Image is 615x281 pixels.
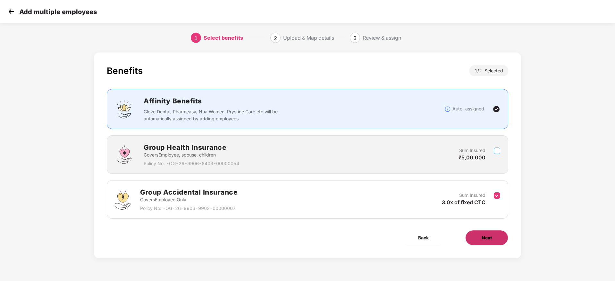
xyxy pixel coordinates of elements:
[107,65,143,76] div: Benefits
[194,35,198,41] span: 1
[140,187,238,197] h2: Group Accidental Insurance
[144,142,239,153] h2: Group Health Insurance
[459,154,485,161] span: ₹5,00,000
[465,230,508,245] button: Next
[482,234,492,241] span: Next
[363,33,401,43] div: Review & assign
[115,189,131,210] img: svg+xml;base64,PHN2ZyB4bWxucz0iaHR0cDovL3d3dy53My5vcmcvMjAwMC9zdmciIHdpZHRoPSI0OS4zMjEiIGhlaWdodD...
[19,8,97,16] p: Add multiple employees
[402,230,445,245] button: Back
[144,96,374,106] h2: Affinity Benefits
[274,35,277,41] span: 2
[493,105,500,113] img: svg+xml;base64,PHN2ZyBpZD0iVGljay0yNHgyNCIgeG1sbnM9Imh0dHA6Ly93d3cudzMub3JnLzIwMDAvc3ZnIiB3aWR0aD...
[140,196,238,203] p: Covers Employee Only
[140,205,238,212] p: Policy No. - OG-26-9906-9902-00000007
[479,68,484,73] span: 2
[353,35,357,41] span: 3
[444,106,451,112] img: svg+xml;base64,PHN2ZyBpZD0iSW5mb18tXzMyeDMyIiBkYXRhLW5hbWU9IkluZm8gLSAzMngzMiIgeG1sbnM9Imh0dHA6Ly...
[6,7,16,16] img: svg+xml;base64,PHN2ZyB4bWxucz0iaHR0cDovL3d3dy53My5vcmcvMjAwMC9zdmciIHdpZHRoPSIzMCIgaGVpZ2h0PSIzMC...
[115,145,134,164] img: svg+xml;base64,PHN2ZyBpZD0iR3JvdXBfSGVhbHRoX0luc3VyYW5jZSIgZGF0YS1uYW1lPSJHcm91cCBIZWFsdGggSW5zdX...
[283,33,334,43] div: Upload & Map details
[144,151,239,158] p: Covers Employee, spouse, children
[459,147,485,154] p: Sum Insured
[459,192,485,199] p: Sum Insured
[469,65,508,76] div: 1 / Selected
[144,108,282,122] p: Clove Dental, Pharmeasy, Nua Women, Prystine Care etc will be automatically assigned by adding em...
[204,33,243,43] div: Select benefits
[144,160,239,167] p: Policy No. - OG-26-9906-8403-00000054
[418,234,429,241] span: Back
[115,100,134,119] img: svg+xml;base64,PHN2ZyBpZD0iQWZmaW5pdHlfQmVuZWZpdHMiIGRhdGEtbmFtZT0iQWZmaW5pdHkgQmVuZWZpdHMiIHhtbG...
[442,199,485,205] span: 3.0x of fixed CTC
[452,105,484,112] p: Auto-assigned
